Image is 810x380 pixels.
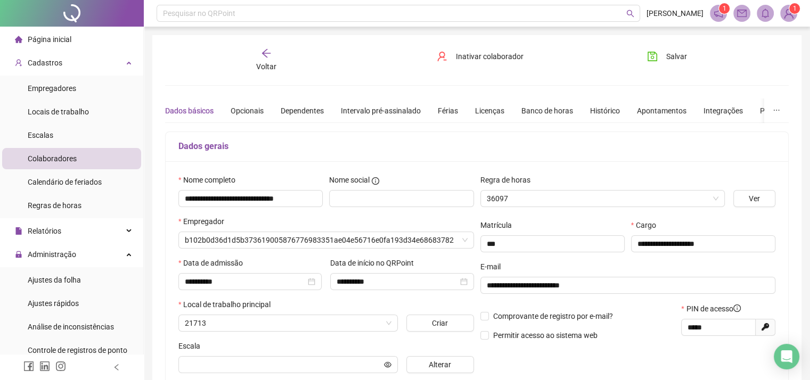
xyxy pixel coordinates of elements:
span: Criar [432,317,448,329]
label: Regra de horas [480,174,537,186]
div: Licenças [475,105,504,117]
span: Administração [28,250,76,259]
button: ellipsis [764,98,789,123]
label: Cargo [631,219,663,231]
div: Apontamentos [637,105,686,117]
label: Local de trabalho principal [178,299,277,310]
button: Criar [406,315,474,332]
span: Regras de horas [28,201,81,210]
div: Férias [438,105,458,117]
label: Empregador [178,216,231,227]
label: Data de início no QRPoint [330,257,421,269]
span: Voltar [256,62,276,71]
button: Inativar colaborador [429,48,531,65]
div: Dependentes [281,105,324,117]
label: Matrícula [480,219,519,231]
span: info-circle [733,304,741,312]
span: Escalas [28,131,53,139]
span: [PERSON_NAME] [647,7,703,19]
img: 91134 [781,5,797,21]
span: 1 [793,5,797,12]
span: 21713 [185,315,391,331]
sup: 1 [719,3,730,14]
span: Locais de trabalho [28,108,89,116]
span: Análise de inconsistências [28,323,114,331]
span: linkedin [39,361,50,371]
span: Permitir acesso ao sistema web [493,331,598,340]
span: Nome social [329,174,370,186]
div: Histórico [590,105,620,117]
span: 1 [723,5,726,12]
button: Ver [733,190,775,207]
label: Nome completo [178,174,242,186]
span: user-delete [437,51,447,62]
span: Comprovante de registro por e-mail? [493,312,613,320]
div: Intervalo pré-assinalado [341,105,421,117]
span: Ver [749,193,760,204]
span: Ajustes da folha [28,276,81,284]
div: Preferências [760,105,801,117]
span: user-add [15,59,22,67]
span: PIN de acesso [686,303,741,315]
span: arrow-left [261,48,272,59]
span: left [113,364,120,371]
span: Alterar [429,359,451,370]
span: Cadastros [28,59,62,67]
h5: Dados gerais [178,140,775,153]
div: Integrações [703,105,743,117]
label: E-mail [480,261,508,272]
label: Data de admissão [178,257,250,269]
span: b102b0d36d1d5b373619005876776983351ae04e56716e0fa193d34e68683782 [185,232,468,248]
span: Relatórios [28,227,61,235]
span: home [15,36,22,43]
span: Empregadores [28,84,76,93]
div: Open Intercom Messenger [774,344,799,369]
span: 36097 [487,191,718,206]
span: Ajustes rápidos [28,299,79,308]
span: search [626,10,634,18]
span: eye [384,361,391,368]
span: Calendário de feriados [28,178,102,186]
button: Salvar [639,48,695,65]
span: info-circle [372,177,379,185]
span: Salvar [666,51,687,62]
span: instagram [55,361,66,371]
span: save [647,51,658,62]
span: file [15,227,22,235]
span: lock [15,251,22,258]
span: Inativar colaborador [456,51,523,62]
sup: Atualize o seu contato no menu Meus Dados [789,3,800,14]
span: ellipsis [773,106,780,114]
span: notification [714,9,723,18]
label: Escala [178,340,207,352]
span: facebook [23,361,34,371]
span: mail [737,9,747,18]
span: Colaboradores [28,154,77,163]
button: Alterar [406,356,474,373]
span: Página inicial [28,35,71,44]
div: Dados básicos [165,105,214,117]
span: Controle de registros de ponto [28,346,127,354]
div: Banco de horas [521,105,573,117]
span: bell [760,9,770,18]
div: Opcionais [231,105,264,117]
